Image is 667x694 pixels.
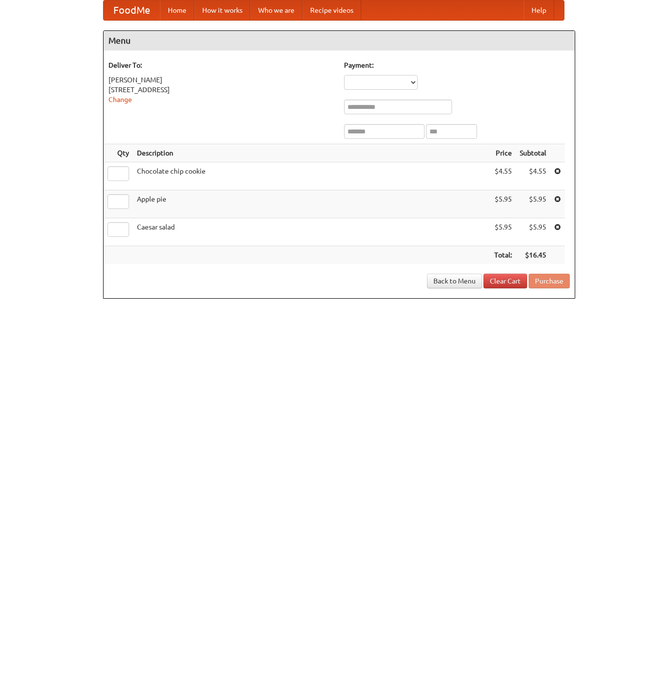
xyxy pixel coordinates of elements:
[516,190,550,218] td: $5.95
[516,162,550,190] td: $4.55
[490,190,516,218] td: $5.95
[133,190,490,218] td: Apple pie
[516,246,550,264] th: $16.45
[133,218,490,246] td: Caesar salad
[490,246,516,264] th: Total:
[108,96,132,103] a: Change
[427,274,482,288] a: Back to Menu
[108,60,334,70] h5: Deliver To:
[490,162,516,190] td: $4.55
[104,144,133,162] th: Qty
[108,75,334,85] div: [PERSON_NAME]
[529,274,570,288] button: Purchase
[483,274,527,288] a: Clear Cart
[133,144,490,162] th: Description
[524,0,554,20] a: Help
[250,0,302,20] a: Who we are
[344,60,570,70] h5: Payment:
[104,0,160,20] a: FoodMe
[108,85,334,95] div: [STREET_ADDRESS]
[133,162,490,190] td: Chocolate chip cookie
[194,0,250,20] a: How it works
[104,31,575,51] h4: Menu
[516,218,550,246] td: $5.95
[516,144,550,162] th: Subtotal
[490,144,516,162] th: Price
[160,0,194,20] a: Home
[302,0,361,20] a: Recipe videos
[490,218,516,246] td: $5.95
